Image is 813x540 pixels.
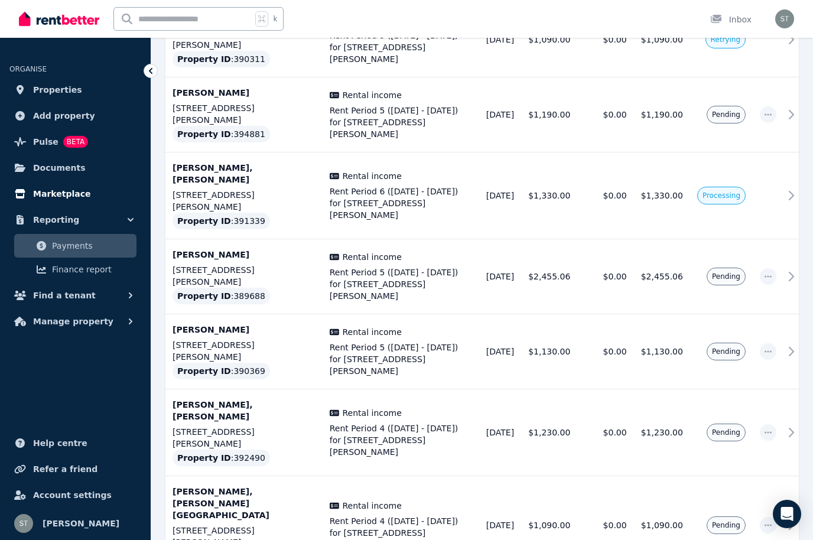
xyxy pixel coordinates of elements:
td: $0.00 [577,314,633,389]
span: Property ID [177,290,231,302]
div: Open Intercom Messenger [773,500,801,528]
a: Add property [9,104,141,128]
img: Samantha Thomas [775,9,794,28]
a: Payments [14,234,136,258]
span: Property ID [177,215,231,227]
td: $1,230.00 [521,389,577,476]
button: Find a tenant [9,284,141,307]
span: Add property [33,109,95,123]
span: ORGANISE [9,65,47,73]
button: Reporting [9,208,141,232]
a: Finance report [14,258,136,281]
img: RentBetter [19,10,99,28]
span: Property ID [177,53,231,65]
span: Rental income [343,89,402,101]
td: $0.00 [577,239,633,314]
a: Help centre [9,431,141,455]
span: Rental income [343,170,402,182]
div: : 389688 [173,288,270,304]
span: Property ID [177,128,231,140]
span: $1,130.00 [641,347,683,356]
p: [PERSON_NAME] [173,324,316,336]
span: Pending [712,110,740,119]
span: Rent Period 6 ([DATE] - [DATE]) for [STREET_ADDRESS][PERSON_NAME] [330,186,472,221]
span: Rental income [343,326,402,338]
span: $1,090.00 [641,521,683,530]
span: Account settings [33,488,112,502]
span: Finance report [52,262,132,276]
td: [DATE] [479,2,521,77]
span: $1,330.00 [641,191,683,200]
span: Pending [712,521,740,530]
span: Rental income [343,251,402,263]
td: $1,330.00 [521,152,577,239]
span: Property ID [177,365,231,377]
div: Inbox [710,14,752,25]
td: $0.00 [577,77,633,152]
p: [STREET_ADDRESS][PERSON_NAME] [173,426,316,450]
div: : 391339 [173,213,270,229]
a: Refer a friend [9,457,141,481]
span: Help centre [33,436,87,450]
p: [PERSON_NAME] [173,87,316,99]
span: Property ID [177,452,231,464]
span: [PERSON_NAME] [43,516,119,531]
span: Pending [712,347,740,356]
p: [STREET_ADDRESS][PERSON_NAME] [173,27,316,51]
p: [PERSON_NAME], [PERSON_NAME] [173,162,316,186]
td: [DATE] [479,77,521,152]
p: [PERSON_NAME], [PERSON_NAME] [173,399,316,422]
div: : 392490 [173,450,270,466]
a: Documents [9,156,141,180]
td: $1,090.00 [521,2,577,77]
span: $1,090.00 [641,35,683,44]
p: [PERSON_NAME], [PERSON_NAME] [GEOGRAPHIC_DATA] [173,486,316,521]
span: Marketplace [33,187,90,201]
span: Pulse [33,135,58,149]
span: Rent Period 5 ([DATE] - [DATE]) for [STREET_ADDRESS][PERSON_NAME] [330,341,472,377]
span: Rental income [343,407,402,419]
span: $2,455.06 [641,272,683,281]
span: Pending [712,272,740,281]
a: Marketplace [9,182,141,206]
span: Reporting [33,213,79,227]
span: Documents [33,161,86,175]
span: Properties [33,83,82,97]
span: Rent Period 5 ([DATE] - [DATE]) for [STREET_ADDRESS][PERSON_NAME] [330,266,472,302]
span: Processing [703,191,740,200]
td: $1,190.00 [521,77,577,152]
td: [DATE] [479,152,521,239]
td: $2,455.06 [521,239,577,314]
span: Rent Period 4 ([DATE] - [DATE]) for [STREET_ADDRESS][PERSON_NAME] [330,422,472,458]
td: $0.00 [577,389,633,476]
td: $1,130.00 [521,314,577,389]
p: [STREET_ADDRESS][PERSON_NAME] [173,102,316,126]
td: $0.00 [577,2,633,77]
span: BETA [63,136,88,148]
div: : 390311 [173,51,270,67]
td: [DATE] [479,389,521,476]
td: [DATE] [479,239,521,314]
span: Payments [52,239,132,253]
span: Rental income [343,500,402,512]
img: Samantha Thomas [14,514,33,533]
span: Retrying [711,35,740,44]
span: Refer a friend [33,462,97,476]
span: Manage property [33,314,113,328]
p: [STREET_ADDRESS][PERSON_NAME] [173,264,316,288]
td: [DATE] [479,314,521,389]
a: Properties [9,78,141,102]
div: : 390369 [173,363,270,379]
span: Rent Period 9 ([DATE] - [DATE]) for [STREET_ADDRESS][PERSON_NAME] [330,30,472,65]
span: k [273,14,277,24]
p: [STREET_ADDRESS][PERSON_NAME] [173,339,316,363]
td: $0.00 [577,152,633,239]
span: $1,190.00 [641,110,683,119]
span: Rent Period 5 ([DATE] - [DATE]) for [STREET_ADDRESS][PERSON_NAME] [330,105,472,140]
button: Manage property [9,310,141,333]
span: Pending [712,428,740,437]
span: $1,230.00 [641,428,683,437]
a: PulseBETA [9,130,141,154]
a: Account settings [9,483,141,507]
p: [STREET_ADDRESS][PERSON_NAME] [173,189,316,213]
